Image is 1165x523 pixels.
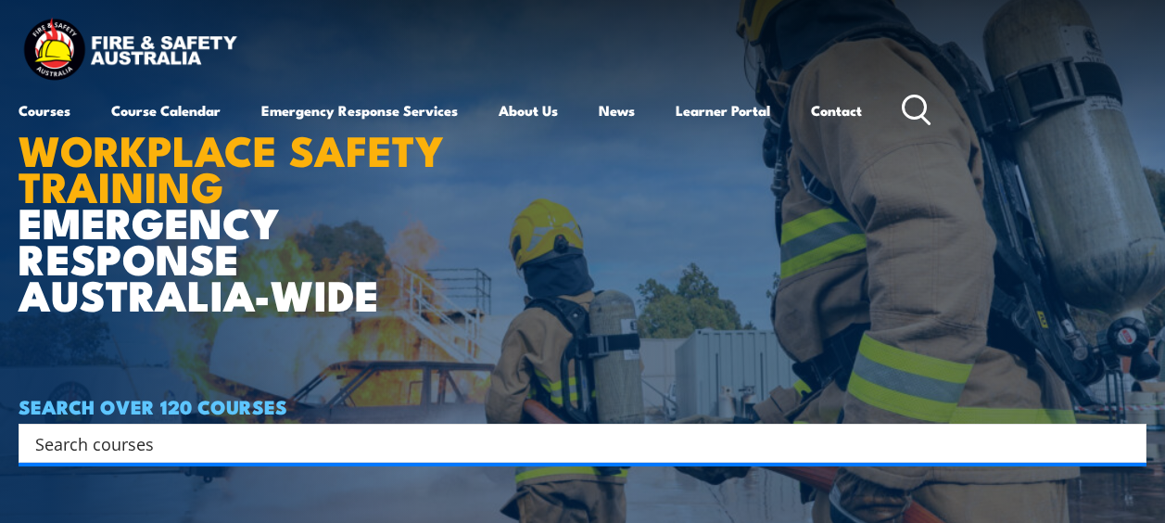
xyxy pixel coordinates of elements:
h1: EMERGENCY RESPONSE AUSTRALIA-WIDE [19,84,472,313]
a: Course Calendar [111,88,221,133]
button: Search magnifier button [1114,430,1140,456]
a: News [599,88,635,133]
form: Search form [39,430,1109,456]
a: Courses [19,88,70,133]
h4: SEARCH OVER 120 COURSES [19,396,1146,416]
input: Search input [35,429,1106,457]
a: Emergency Response Services [261,88,458,133]
a: About Us [499,88,558,133]
a: Contact [811,88,862,133]
strong: WORKPLACE SAFETY TRAINING [19,117,444,217]
a: Learner Portal [676,88,770,133]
